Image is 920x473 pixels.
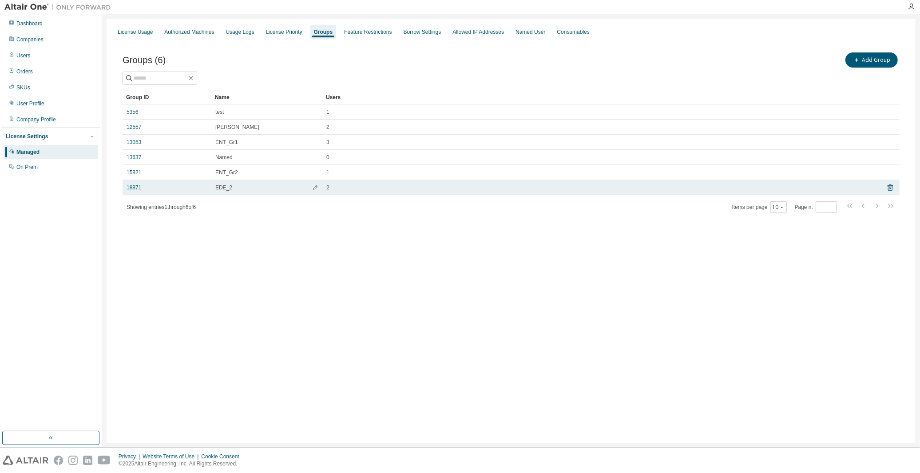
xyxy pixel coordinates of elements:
span: Page n. [795,201,837,213]
div: On Prem [16,164,38,171]
div: License Usage [118,28,153,36]
span: Showing entries 1 through 6 of 6 [127,204,196,210]
span: ENT_Gr1 [215,139,238,146]
button: Add Group [845,52,898,68]
span: Named [215,154,233,161]
a: 13637 [127,154,141,161]
a: 12557 [127,124,141,131]
button: 10 [773,204,785,211]
div: License Settings [6,133,48,140]
span: 1 [326,108,329,116]
div: Usage Logs [226,28,254,36]
span: 0 [326,154,329,161]
span: 2 [326,124,329,131]
img: linkedin.svg [83,456,92,465]
span: Groups (6) [123,55,166,65]
a: 15821 [127,169,141,176]
div: Website Terms of Use [143,453,201,460]
div: Dashboard [16,20,43,27]
div: Users [16,52,30,59]
span: Items per page [732,201,787,213]
span: ENT_Gr2 [215,169,238,176]
p: © 2025 Altair Engineering, Inc. All Rights Reserved. [119,460,245,468]
div: Groups [314,28,333,36]
img: Altair One [4,3,115,12]
a: 13053 [127,139,141,146]
div: Name [215,90,319,104]
div: Borrow Settings [404,28,441,36]
div: Orders [16,68,33,75]
div: Company Profile [16,116,56,123]
div: User Profile [16,100,44,107]
img: instagram.svg [68,456,78,465]
span: EDE_2 [215,184,232,191]
div: Allowed IP Addresses [452,28,504,36]
a: 5356 [127,108,139,116]
span: 1 [326,169,329,176]
span: 2 [326,184,329,191]
span: test [215,108,224,116]
div: Named User [516,28,545,36]
span: [PERSON_NAME] [215,124,259,131]
a: 18871 [127,184,141,191]
div: Companies [16,36,44,43]
div: Feature Restrictions [344,28,392,36]
div: Authorized Machines [164,28,214,36]
span: 3 [326,139,329,146]
div: Managed [16,148,40,156]
div: Cookie Consent [201,453,244,460]
div: SKUs [16,84,30,91]
img: altair_logo.svg [3,456,48,465]
div: License Priority [266,28,302,36]
div: Group ID [126,90,208,104]
div: Users [326,90,875,104]
div: Consumables [557,28,590,36]
img: youtube.svg [98,456,111,465]
div: Privacy [119,453,143,460]
img: facebook.svg [54,456,63,465]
